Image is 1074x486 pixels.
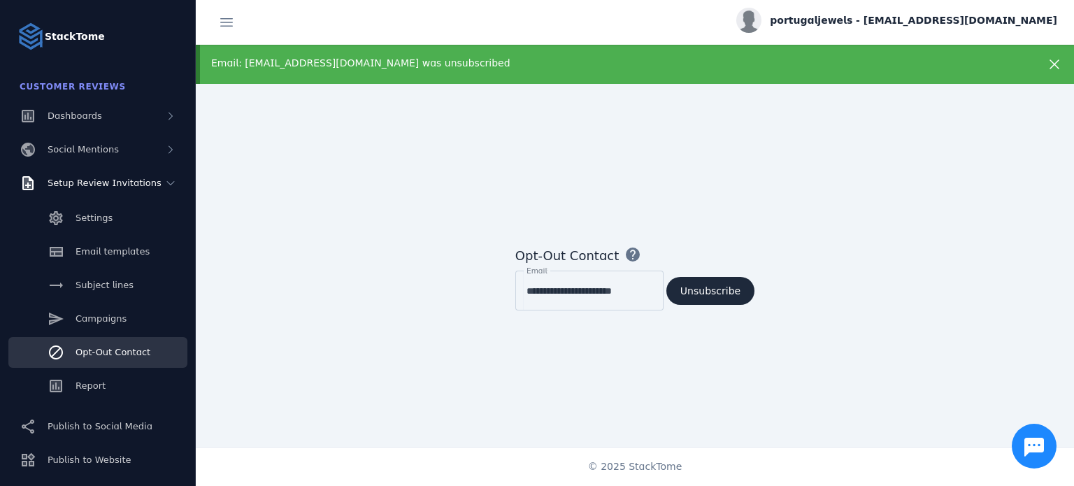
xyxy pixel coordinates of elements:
[527,266,547,275] mat-label: Email
[666,277,754,305] button: Unsubscribe
[48,178,162,188] span: Setup Review Invitations
[17,22,45,50] img: Logo image
[211,56,978,71] div: Email: [EMAIL_ADDRESS][DOMAIN_NAME] was unsubscribed
[515,246,619,265] div: Opt-Out Contact
[76,347,150,357] span: Opt-Out Contact
[76,380,106,391] span: Report
[76,246,150,257] span: Email templates
[8,303,187,334] a: Campaigns
[8,445,187,476] a: Publish to Website
[48,144,119,155] span: Social Mentions
[48,455,131,465] span: Publish to Website
[48,421,152,431] span: Publish to Social Media
[8,371,187,401] a: Report
[8,270,187,301] a: Subject lines
[76,313,127,324] span: Campaigns
[48,110,102,121] span: Dashboards
[8,337,187,368] a: Opt-Out Contact
[770,13,1057,28] span: portugaljewels - [EMAIL_ADDRESS][DOMAIN_NAME]
[736,8,761,33] img: profile.jpg
[680,286,740,296] span: Unsubscribe
[736,8,1057,33] button: portugaljewels - [EMAIL_ADDRESS][DOMAIN_NAME]
[8,411,187,442] a: Publish to Social Media
[8,236,187,267] a: Email templates
[45,29,105,44] strong: StackTome
[76,280,134,290] span: Subject lines
[588,459,682,474] span: © 2025 StackTome
[20,82,126,92] span: Customer Reviews
[624,246,641,263] mat-icon: help
[76,213,113,223] span: Settings
[8,203,187,234] a: Settings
